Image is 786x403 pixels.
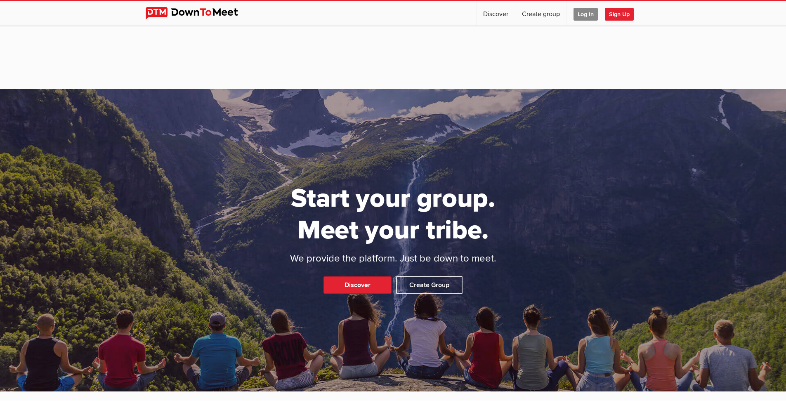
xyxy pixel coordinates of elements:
a: Create Group [396,276,463,294]
img: DownToMeet [146,7,251,19]
span: Sign Up [605,8,634,21]
a: Sign Up [605,1,640,26]
a: Discover [477,1,515,26]
a: Discover [323,276,392,294]
a: Create group [515,1,566,26]
a: Log In [567,1,604,26]
h1: Start your group. Meet your tribe. [259,183,527,246]
span: Log In [574,8,598,21]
